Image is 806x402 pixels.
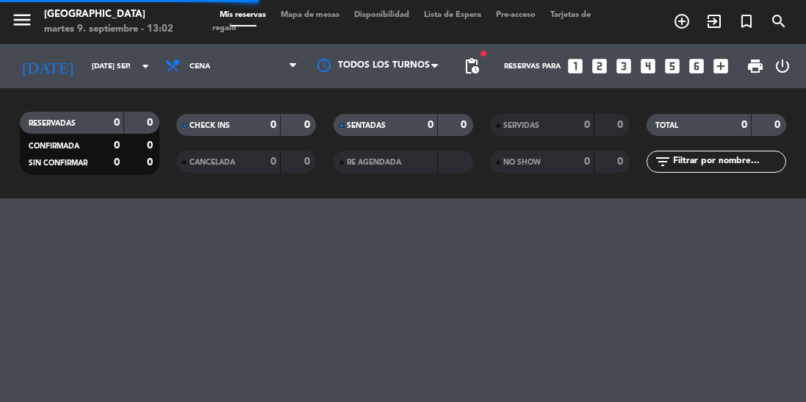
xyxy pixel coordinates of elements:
strong: 0 [114,157,120,168]
strong: 0 [304,157,313,167]
span: Lista de Espera [417,11,489,19]
strong: 0 [114,118,120,128]
strong: 0 [270,120,276,130]
i: looks_6 [687,57,706,76]
span: SENTADAS [347,122,386,129]
span: Reservas para [504,62,561,71]
strong: 0 [304,120,313,130]
span: pending_actions [463,57,481,75]
i: looks_one [566,57,585,76]
i: add_box [711,57,730,76]
i: add_circle_outline [673,12,691,30]
i: search [770,12,788,30]
strong: 0 [147,140,156,151]
span: TOTAL [655,122,678,129]
i: arrow_drop_down [137,57,154,75]
span: RE AGENDADA [347,159,401,166]
strong: 0 [617,157,626,167]
i: looks_two [590,57,609,76]
strong: 0 [584,120,590,130]
span: RESERVADAS [29,120,76,127]
span: Mapa de mesas [273,11,347,19]
span: fiber_manual_record [479,49,488,58]
span: SERVIDAS [503,122,539,129]
span: CONFIRMADA [29,143,79,150]
i: looks_4 [638,57,658,76]
div: martes 9. septiembre - 13:02 [44,22,173,37]
i: filter_list [654,153,672,171]
strong: 0 [461,120,469,130]
i: looks_3 [614,57,633,76]
i: exit_to_app [705,12,723,30]
strong: 0 [147,118,156,128]
i: looks_5 [663,57,682,76]
i: [DATE] [11,51,84,82]
span: Disponibilidad [347,11,417,19]
input: Filtrar por nombre... [672,154,785,170]
span: CHECK INS [190,122,230,129]
div: [GEOGRAPHIC_DATA] [44,7,173,22]
span: print [746,57,764,75]
span: Pre-acceso [489,11,543,19]
button: menu [11,9,33,36]
span: CANCELADA [190,159,235,166]
i: power_settings_new [774,57,791,75]
strong: 0 [774,120,783,130]
strong: 0 [147,157,156,168]
span: Mis reservas [212,11,273,19]
span: Cena [190,62,210,71]
strong: 0 [584,157,590,167]
span: NO SHOW [503,159,541,166]
strong: 0 [114,140,120,151]
strong: 0 [270,157,276,167]
strong: 0 [617,120,626,130]
span: SIN CONFIRMAR [29,159,87,167]
strong: 0 [741,120,747,130]
i: menu [11,9,33,31]
strong: 0 [428,120,433,130]
i: turned_in_not [738,12,755,30]
div: LOG OUT [770,44,795,88]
